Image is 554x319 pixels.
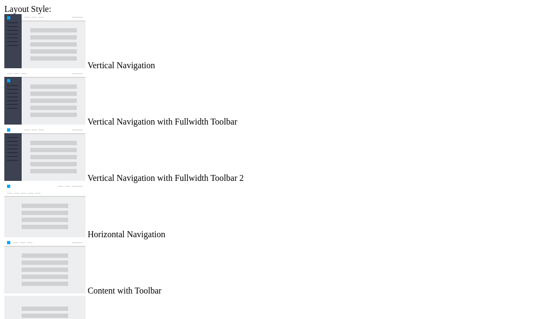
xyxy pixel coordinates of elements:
md-radio-button: Vertical Navigation with Fullwidth Toolbar 2 [4,127,550,183]
div: Layout Style: [4,4,550,14]
img: vertical-nav-with-full-toolbar-2.jpg [4,127,85,181]
span: Vertical Navigation with Fullwidth Toolbar [88,117,238,126]
span: Content with Toolbar [88,286,161,295]
md-radio-button: Horizontal Navigation [4,183,550,239]
span: Horizontal Navigation [88,230,166,239]
img: content-with-toolbar.jpg [4,239,85,294]
img: horizontal-nav.jpg [4,183,85,237]
img: vertical-nav-with-full-toolbar.jpg [4,70,85,125]
span: Vertical Navigation [88,61,155,70]
md-radio-button: Vertical Navigation with Fullwidth Toolbar [4,70,550,127]
md-radio-button: Content with Toolbar [4,239,550,296]
md-radio-button: Vertical Navigation [4,14,550,70]
img: vertical-nav.jpg [4,14,85,68]
span: Vertical Navigation with Fullwidth Toolbar 2 [88,173,244,183]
